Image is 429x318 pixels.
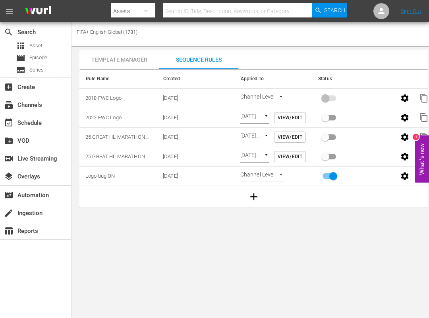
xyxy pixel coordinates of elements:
[240,112,269,124] div: [DATE]-[DATE]
[395,173,414,178] span: Edit
[278,114,302,122] span: View/Edit
[16,53,25,63] span: Episode
[395,114,414,120] span: Edit
[29,42,43,50] span: Asset
[4,190,14,200] span: Automation
[85,114,122,120] span: 2022 FWC Logo
[240,131,269,143] div: [DATE]-[DATE]
[4,226,14,236] span: Reports
[85,173,115,179] span: Logo bug ON
[419,113,429,122] span: content_copy
[16,65,25,75] span: Series
[4,154,14,163] span: Live Streaming
[395,95,414,101] span: Edit
[312,3,347,17] button: Search
[419,93,429,103] span: content_copy
[79,70,157,89] th: Rule Name
[79,50,159,69] button: Template Manager
[240,170,284,182] div: Channel Level
[16,41,25,50] span: Asset
[85,95,122,101] span: 2018 FWC Logo
[240,92,284,104] div: Channel Level
[5,6,14,16] span: menu
[274,151,306,162] button: View/Edit
[234,70,312,89] th: Applied To
[415,136,429,183] button: Open Feedback Widget
[163,114,178,120] span: [DATE]
[4,136,14,145] span: create_new_folder
[274,132,306,143] button: View/Edit
[4,82,14,92] span: Create
[19,2,57,21] img: ans4CAIJ8jUAAAAAAAAAAAAAAAAAAAAAAAAgQb4GAAAAAAAAAAAAAAAAAAAAAAAAJMjXAAAAAAAAAAAAAAAAAAAAAAAAgAT5G...
[159,50,238,69] button: Sequence Rules
[4,172,14,181] span: Overlays
[29,54,47,62] span: Episode
[395,134,414,140] span: Edit
[395,153,414,159] span: Edit
[312,70,389,89] th: Status
[243,193,265,199] span: Create Rules
[163,153,178,159] span: 07/23/2025 18:03:29 +02:00
[4,27,14,37] span: Search
[163,95,178,101] span: 09/24/2025 12:31:06 +02:00
[419,132,429,142] span: content_copy
[324,3,345,17] span: Search
[278,133,302,142] span: View/Edit
[4,208,14,218] span: create
[401,8,421,14] a: Sign Out
[4,100,14,110] span: Channels
[85,153,154,159] span: 25 GREAT HL MARATHON 1/2
[413,134,419,140] div: 1
[4,118,14,128] span: Schedule
[85,134,154,140] span: 25 GREAT HL MARATHON 2/2
[163,134,178,140] span: 08/01/2025 12:22:09 +02:00
[278,153,302,161] span: View/Edit
[163,173,178,179] span: 05/20/2025 11:16:58 +02:00
[274,112,306,123] button: View/Edit
[240,151,269,163] div: [DATE]-[DATE]
[29,66,44,74] span: Series
[157,70,234,89] th: Created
